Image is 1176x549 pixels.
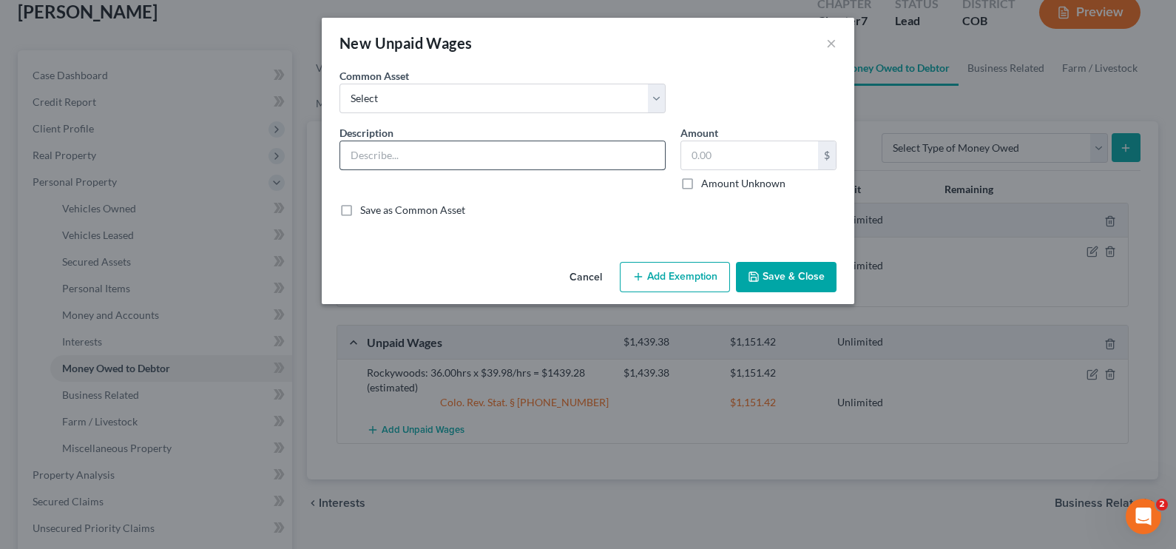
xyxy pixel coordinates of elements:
[701,176,785,191] label: Amount Unknown
[360,203,465,218] label: Save as Common Asset
[818,141,836,169] div: $
[340,141,665,169] input: Describe...
[681,141,818,169] input: 0.00
[826,34,837,52] button: ×
[1126,499,1161,534] iframe: Intercom live chat
[680,125,718,141] label: Amount
[1156,499,1168,511] span: 2
[558,263,614,293] button: Cancel
[339,127,393,139] span: Description
[339,68,409,84] label: Common Asset
[736,262,837,293] button: Save & Close
[620,262,730,293] button: Add Exemption
[339,33,472,53] div: New Unpaid Wages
